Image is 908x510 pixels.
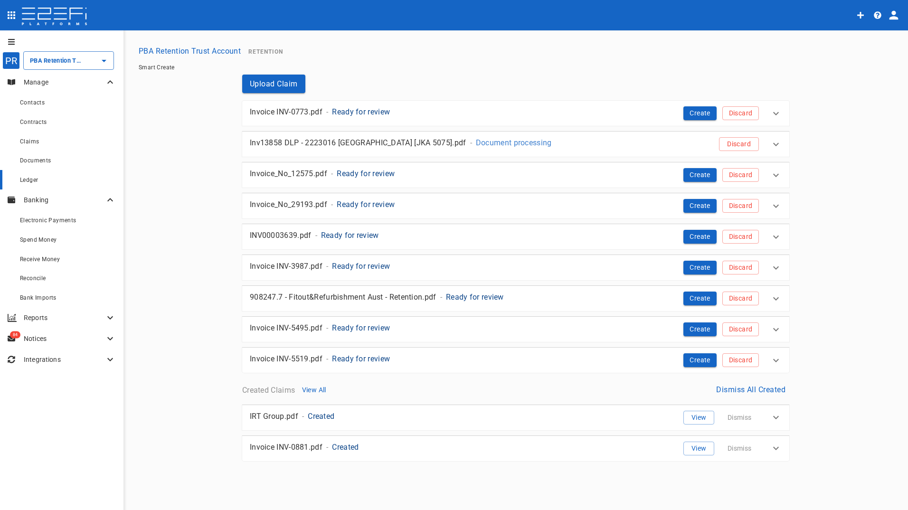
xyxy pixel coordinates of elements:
[242,193,789,218] div: Invoice_No_29193.pdf-Ready for reviewCreateDiscard
[250,230,312,241] p: INV00003639.pdf
[2,52,20,69] div: PR
[242,75,305,93] button: Upload Claim
[139,64,893,71] nav: breadcrumb
[683,230,717,244] button: Create
[24,355,104,364] p: Integrations
[242,436,789,461] div: Invoice INV-0881.pdf-CreatedViewDismiss
[712,380,789,399] button: Dismiss All Created
[440,292,442,302] p: -
[24,313,104,322] p: Reports
[242,132,789,157] div: Inv13858 DLP - 2223016 [GEOGRAPHIC_DATA] [JKA 5075].pdf-Document processingDiscard
[722,199,759,213] button: Discard
[20,236,57,243] span: Spend Money
[326,106,328,117] p: -
[337,168,395,179] p: Ready for review
[242,286,789,311] div: 908247.7 - Fitout&Refurbishment Aust - Retention.pdf-Ready for reviewCreateDiscard
[722,292,759,305] button: Discard
[683,261,717,274] button: Create
[250,322,322,333] p: Invoice INV-5495.pdf
[97,54,111,67] button: Open
[308,411,334,422] p: Created
[250,292,436,302] p: 908247.7 - Fitout&Refurbishment Aust - Retention.pdf
[135,42,245,60] button: PBA Retention Trust Account
[331,168,333,179] p: -
[326,442,328,453] p: -
[683,411,714,425] button: View
[332,106,390,117] p: Ready for review
[242,162,789,188] div: Invoice_No_12575.pdf-Ready for reviewCreateDiscard
[242,224,789,249] div: INV00003639.pdf-Ready for reviewCreateDiscard
[250,442,322,453] p: Invoice INV-0881.pdf
[20,217,76,224] span: Electronic Payments
[242,255,789,280] div: Invoice INV-3987.pdf-Ready for reviewCreateDiscard
[139,64,175,71] a: Smart Create
[446,292,504,302] p: Ready for review
[20,99,45,106] span: Contacts
[720,411,759,425] button: Dismiss
[683,199,717,213] button: Create
[10,331,20,339] span: 84
[299,384,329,397] button: View All
[332,261,390,272] p: Ready for review
[242,317,789,342] div: Invoice INV-5495.pdf-Ready for reviewCreateDiscard
[28,56,83,66] input: PBA Retention Trust Account
[683,106,717,120] button: Create
[24,195,104,205] p: Banking
[302,411,304,422] p: -
[248,48,283,55] span: Retention
[24,334,104,343] p: Notices
[20,177,38,183] span: Ledger
[20,294,57,301] span: Bank Imports
[20,256,60,263] span: Receive Money
[326,322,328,333] p: -
[250,411,298,422] p: IRT Group.pdf
[722,168,759,182] button: Discard
[326,353,328,364] p: -
[326,261,328,272] p: -
[332,322,390,333] p: Ready for review
[331,199,333,210] p: -
[683,442,714,455] button: View
[250,106,322,117] p: Invoice INV-0773.pdf
[20,119,47,125] span: Contracts
[722,322,759,336] button: Discard
[20,138,39,145] span: Claims
[20,157,51,164] span: Documents
[24,77,104,87] p: Manage
[683,353,717,367] button: Create
[476,137,552,148] p: Document processing
[337,199,395,210] p: Ready for review
[332,353,390,364] p: Ready for review
[242,405,789,430] div: IRT Group.pdf-CreatedViewDismiss
[683,168,717,182] button: Create
[332,442,359,453] p: Created
[720,442,759,455] button: Dismiss
[250,353,322,364] p: Invoice INV-5519.pdf
[242,385,295,396] p: Created Claims
[722,353,759,367] button: Discard
[683,322,717,336] button: Create
[722,106,759,120] button: Discard
[321,230,379,241] p: Ready for review
[242,101,789,126] div: Invoice INV-0773.pdf-Ready for reviewCreateDiscard
[719,137,759,151] button: Discard
[250,199,327,210] p: Invoice_No_29193.pdf
[250,137,466,148] p: Inv13858 DLP - 2223016 [GEOGRAPHIC_DATA] [JKA 5075].pdf
[242,348,789,373] div: Invoice INV-5519.pdf-Ready for reviewCreateDiscard
[250,261,322,272] p: Invoice INV-3987.pdf
[722,261,759,274] button: Discard
[722,230,759,244] button: Discard
[683,292,717,305] button: Create
[315,230,317,241] p: -
[250,168,327,179] p: Invoice_No_12575.pdf
[470,137,472,148] p: -
[20,275,46,282] span: Reconcile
